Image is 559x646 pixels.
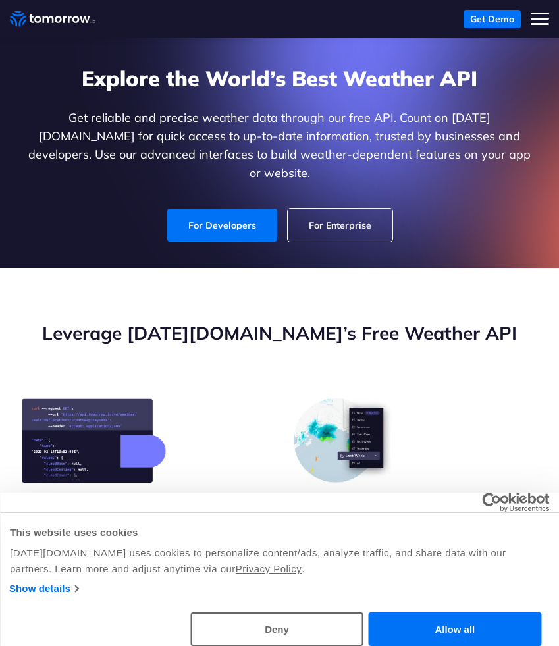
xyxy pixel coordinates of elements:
div: This website uses cookies [10,525,549,541]
h3: Historical Weather API [294,491,408,505]
button: Allow all [369,612,541,646]
button: Toggle mobile menu [531,10,549,28]
h1: Explore the World’s Best Weather API [26,64,534,93]
a: Home link [10,9,95,29]
p: Get reliable and precise weather data through our free API. Count on [DATE][DOMAIN_NAME] for quic... [26,109,534,182]
button: Deny [190,612,363,646]
a: Usercentrics Cookiebot - opens in a new window [434,493,549,512]
h3: Weather Forecast & Real-Time API [22,491,196,505]
a: For Enterprise [288,209,392,242]
h2: Leverage [DATE][DOMAIN_NAME]’s Free Weather API [21,321,538,346]
div: [DATE][DOMAIN_NAME] uses cookies to personalize content/ads, analyze traffic, and share data with... [10,545,549,577]
a: Get Demo [464,10,521,28]
a: Privacy Policy [236,563,302,574]
a: For Developers [167,209,277,242]
a: Show details [9,581,78,597]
